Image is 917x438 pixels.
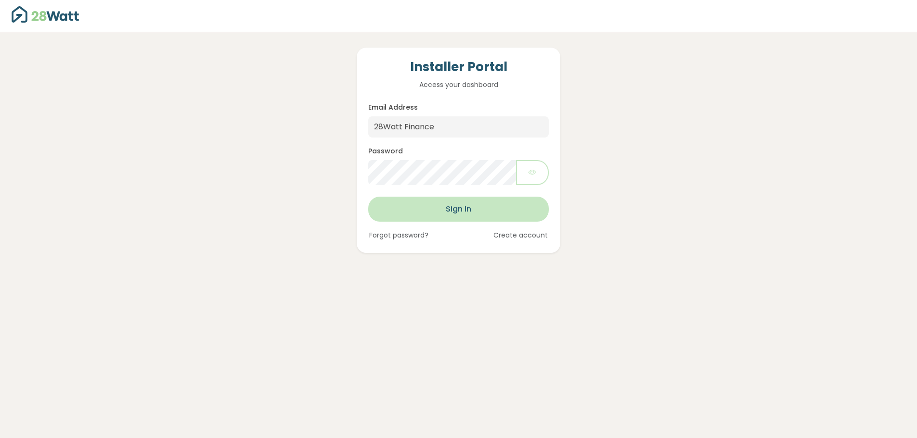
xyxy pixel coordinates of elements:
[368,197,548,222] button: Sign In
[368,146,403,156] label: Password
[368,59,548,75] h4: Installer Portal
[368,116,548,138] input: Enter your email
[368,79,548,90] p: Access your dashboard
[12,6,79,23] img: 28Watt
[368,229,429,241] button: Forgot password?
[492,229,549,241] a: Create account
[368,102,418,113] label: Email Address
